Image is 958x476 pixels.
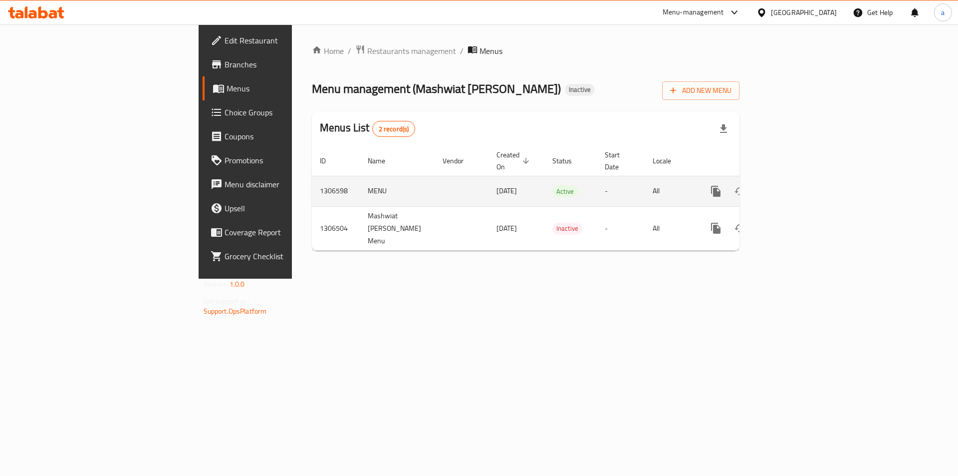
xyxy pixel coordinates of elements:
div: Inactive [565,84,595,96]
span: Status [552,155,585,167]
td: - [597,176,645,206]
span: Version: [204,278,228,291]
span: Created On [496,149,532,173]
span: Restaurants management [367,45,456,57]
td: All [645,176,696,206]
div: Menu-management [663,6,724,18]
td: - [597,206,645,250]
span: Add New Menu [670,84,731,97]
span: Branches [225,58,351,70]
a: Coupons [203,124,359,148]
td: Mashwiat [PERSON_NAME] Menu [360,206,435,250]
th: Actions [696,146,808,176]
span: Vendor [443,155,477,167]
h2: Menus List [320,120,415,137]
span: Start Date [605,149,633,173]
a: Support.OpsPlatform [204,305,267,318]
a: Edit Restaurant [203,28,359,52]
span: Upsell [225,202,351,214]
div: Total records count [372,121,416,137]
span: Coverage Report [225,226,351,238]
td: MENU [360,176,435,206]
span: Menu management ( Mashwiat [PERSON_NAME] ) [312,77,561,100]
td: All [645,206,696,250]
button: Add New Menu [662,81,739,100]
span: Choice Groups [225,106,351,118]
a: Coverage Report [203,220,359,244]
span: Inactive [565,85,595,94]
a: Restaurants management [355,44,456,57]
table: enhanced table [312,146,808,251]
span: Menus [479,45,502,57]
a: Upsell [203,196,359,220]
a: Choice Groups [203,100,359,124]
span: Active [552,186,578,197]
span: Locale [653,155,684,167]
span: a [941,7,945,18]
a: Promotions [203,148,359,172]
button: more [704,216,728,240]
li: / [460,45,464,57]
span: [DATE] [496,222,517,235]
span: ID [320,155,339,167]
span: Get support on: [204,295,249,308]
a: Menu disclaimer [203,172,359,196]
span: Grocery Checklist [225,250,351,262]
a: Grocery Checklist [203,244,359,268]
span: Edit Restaurant [225,34,351,46]
span: Coupons [225,130,351,142]
span: Menu disclaimer [225,178,351,190]
span: Inactive [552,223,582,234]
div: [GEOGRAPHIC_DATA] [771,7,837,18]
span: Menus [227,82,351,94]
nav: breadcrumb [312,44,739,57]
a: Branches [203,52,359,76]
span: [DATE] [496,184,517,197]
button: Change Status [728,216,752,240]
span: Promotions [225,154,351,166]
a: Menus [203,76,359,100]
div: Inactive [552,223,582,235]
span: 1.0.0 [230,278,245,291]
span: 2 record(s) [373,124,415,134]
button: more [704,179,728,203]
button: Change Status [728,179,752,203]
div: Export file [712,117,735,141]
span: Name [368,155,398,167]
div: Active [552,185,578,197]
